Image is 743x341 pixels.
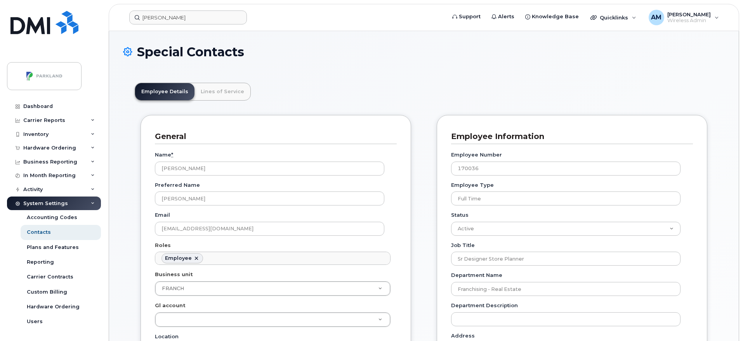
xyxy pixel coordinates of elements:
[451,181,494,189] label: Employee Type
[155,242,171,249] label: Roles
[451,151,502,158] label: Employee Number
[165,255,192,261] div: Employee
[171,151,173,158] abbr: required
[451,211,469,219] label: Status
[451,302,518,309] label: Department Description
[155,302,186,309] label: Gl account
[155,282,390,296] a: FRANCH
[162,285,184,291] span: FRANCH
[155,333,179,340] label: Location
[135,83,194,100] a: Employee Details
[451,242,475,249] label: Job Title
[451,271,502,279] label: Department Name
[155,271,193,278] label: Business unit
[155,131,391,142] h3: General
[451,332,475,339] label: Address
[123,45,725,59] h1: Special Contacts
[155,151,173,158] label: Name
[155,211,170,219] label: Email
[194,83,250,100] a: Lines of Service
[451,131,687,142] h3: Employee Information
[155,181,200,189] label: Preferred Name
